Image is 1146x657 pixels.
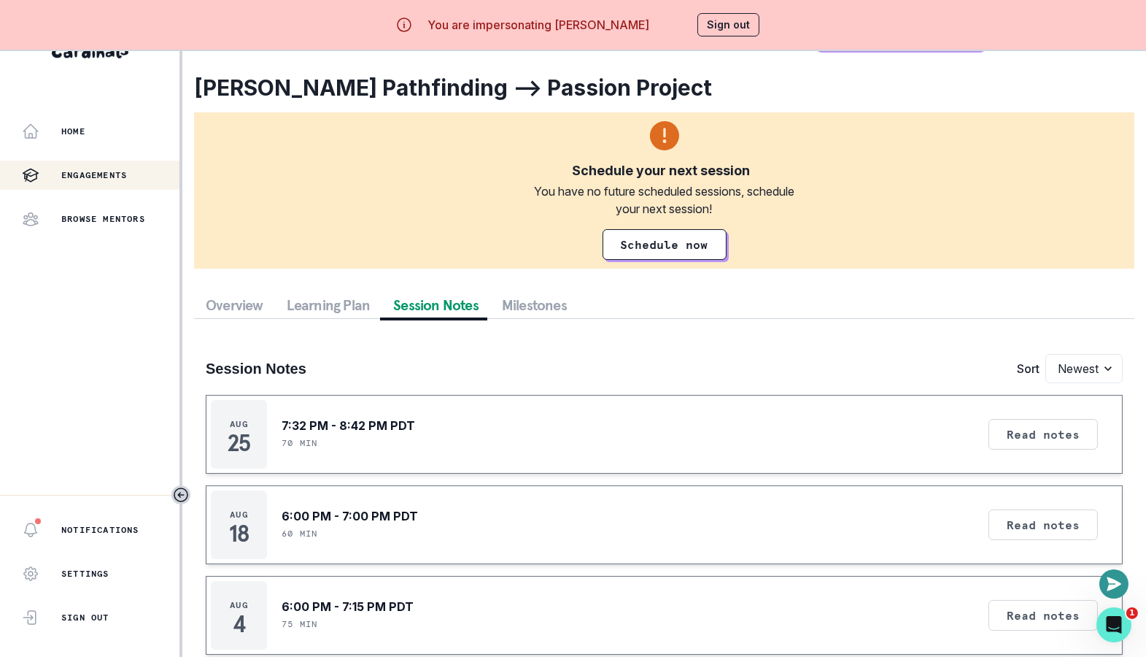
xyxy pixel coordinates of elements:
button: Toggle sidebar [171,485,190,504]
span: 1 [1126,607,1138,619]
button: Session Notes [382,292,490,318]
p: Aug [230,599,248,611]
a: Schedule now [603,229,727,260]
p: 6:00 PM - 7:15 PM PDT [282,598,414,615]
p: Engagements [61,169,127,181]
div: Schedule your next session [573,162,751,180]
p: 7:32 PM - 8:42 PM PDT [282,417,415,434]
button: Sign out [697,13,759,36]
p: 4 [233,617,245,631]
button: Milestones [490,292,578,318]
p: Notifications [61,524,139,536]
button: Read notes [988,510,1098,540]
button: Open or close messaging widget [1099,569,1128,599]
button: Read notes [988,600,1098,631]
button: Overview [194,292,275,318]
p: Settings [61,568,109,580]
p: Browse Mentors [61,213,145,225]
button: Read notes [988,419,1098,450]
h3: Session Notes [206,360,306,377]
p: 18 [229,526,248,541]
button: Learning Plan [275,292,382,318]
h2: [PERSON_NAME] Pathfinding --> Passion Project [194,74,1134,101]
p: 6:00 PM - 7:00 PM PDT [282,507,418,525]
div: You have no future scheduled sessions, schedule your next session! [524,182,805,218]
p: Sort [1017,360,1039,377]
p: You are impersonating [PERSON_NAME] [427,16,649,34]
p: Sign Out [61,612,109,623]
p: Aug [230,509,248,520]
p: Home [61,126,85,137]
p: 70 min [282,437,317,449]
iframe: Intercom live chat [1096,607,1131,642]
p: 25 [228,436,249,450]
p: 75 min [282,618,317,630]
p: Aug [230,418,248,430]
p: 60 min [282,528,317,539]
